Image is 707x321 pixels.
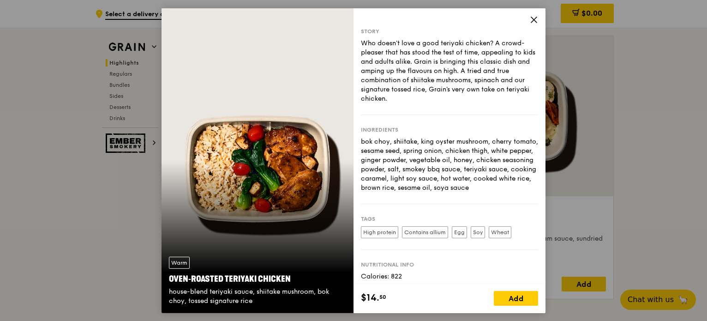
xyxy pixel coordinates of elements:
div: bok choy, shiitake, king oyster mushroom, cherry tomato, sesame seed, spring onion, chicken thigh... [361,137,538,192]
div: Nutritional info [361,260,538,268]
div: Tags [361,215,538,222]
div: Add [494,291,538,306]
label: High protein [361,226,398,238]
label: Egg [452,226,467,238]
div: Story [361,27,538,35]
div: Calories: 822 [361,272,538,281]
label: Wheat [489,226,511,238]
span: 50 [379,293,386,301]
label: Contains allium [402,226,448,238]
div: Ingredients [361,126,538,133]
label: Soy [471,226,485,238]
div: house-blend teriyaki sauce, shiitake mushroom, bok choy, tossed signature rice [169,287,346,306]
div: Warm [169,257,190,269]
div: Oven‑Roasted Teriyaki Chicken [169,273,346,285]
div: Who doesn't love a good teriyaki chicken? A crowd-pleaser that has stood the test of time, appeal... [361,38,538,103]
span: $14. [361,291,379,305]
